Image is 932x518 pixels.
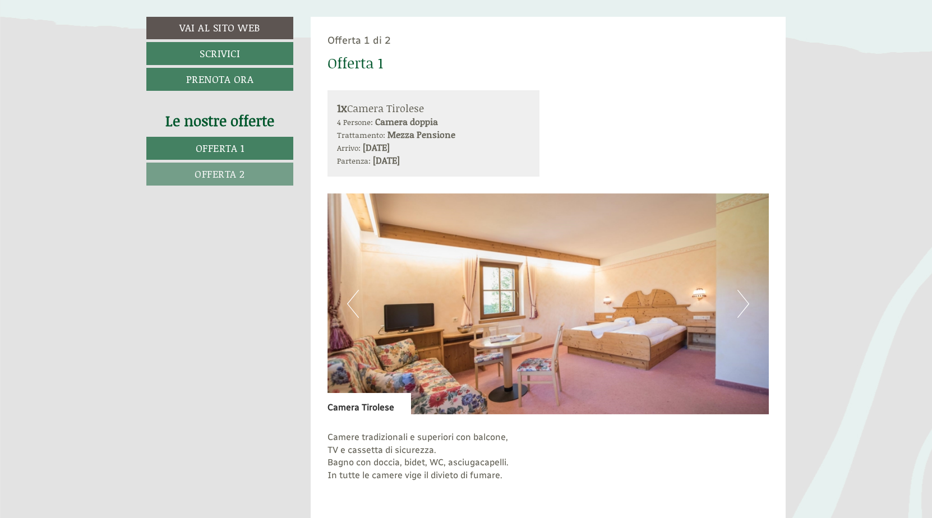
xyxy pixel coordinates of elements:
button: Previous [347,290,359,318]
div: Le nostre offerte [146,110,293,131]
img: image [327,193,769,414]
b: Mezza Pensione [387,128,455,141]
span: Offerta 1 di 2 [327,34,391,47]
a: Vai al sito web [146,17,293,39]
small: Trattamento: [337,129,385,141]
small: Partenza: [337,155,371,166]
div: Camera Tirolese [327,393,411,414]
b: Camera doppia [375,115,438,128]
b: [DATE] [363,141,390,154]
a: Scrivici [146,42,293,65]
b: [DATE] [373,154,400,166]
p: Camere tradizionali e superiori con balcone, TV e cassetta di sicurezza. Bagno con doccia, bidet,... [327,431,769,495]
button: Next [737,290,749,318]
span: Offerta 2 [195,166,245,181]
div: Offerta 1 [327,53,383,73]
a: Prenota ora [146,68,293,91]
span: Offerta 1 [196,141,244,155]
div: Camera Tirolese [337,100,530,116]
b: 1x [337,100,347,115]
small: 4 Persone: [337,116,373,128]
small: Arrivo: [337,142,361,154]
